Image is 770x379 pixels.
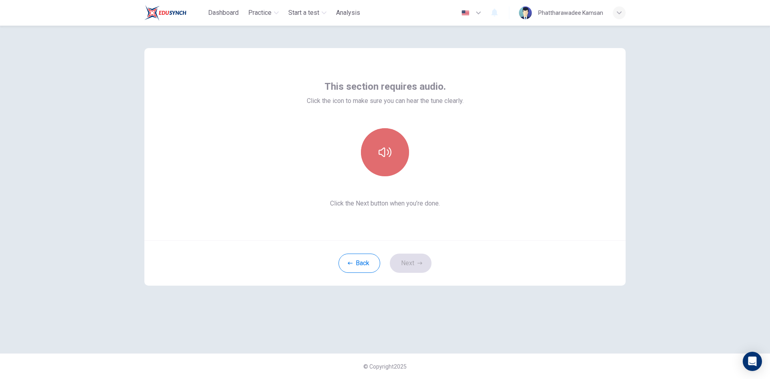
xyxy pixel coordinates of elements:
button: Back [338,254,380,273]
button: Dashboard [205,6,242,20]
span: Analysis [336,8,360,18]
span: Practice [248,8,272,18]
button: Practice [245,6,282,20]
div: Phattharawadee Kamsan [538,8,603,18]
span: © Copyright 2025 [363,363,407,370]
button: Analysis [333,6,363,20]
button: Start a test [285,6,330,20]
span: Click the Next button when you’re done. [307,199,464,208]
span: This section requires audio. [324,80,446,93]
a: Train Test logo [144,5,205,21]
img: Train Test logo [144,5,186,21]
img: Profile picture [519,6,532,19]
span: Click the icon to make sure you can hear the tune clearly. [307,96,464,106]
span: Start a test [288,8,319,18]
img: en [460,10,470,16]
span: Dashboard [208,8,239,18]
div: Open Intercom Messenger [743,352,762,371]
